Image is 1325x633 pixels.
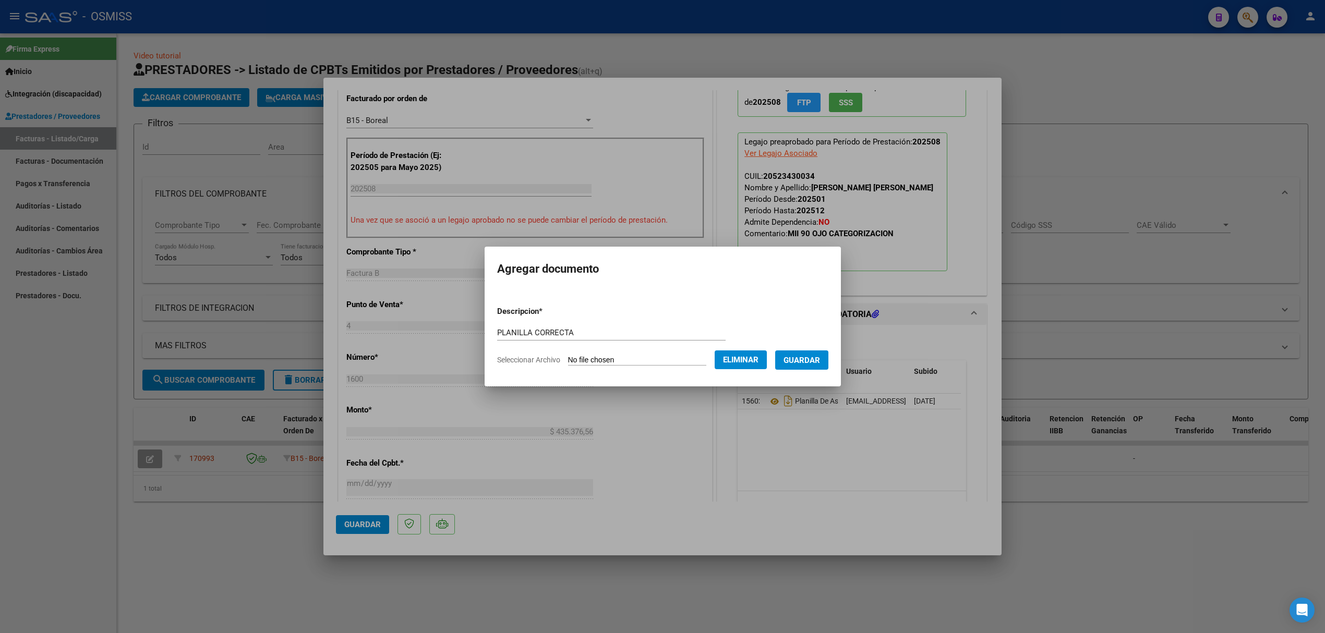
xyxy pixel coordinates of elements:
[1290,598,1315,623] div: Open Intercom Messenger
[497,259,828,279] h2: Agregar documento
[715,350,767,369] button: Eliminar
[784,356,820,365] span: Guardar
[497,306,597,318] p: Descripcion
[497,356,560,364] span: Seleccionar Archivo
[775,350,828,370] button: Guardar
[723,355,758,364] span: Eliminar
